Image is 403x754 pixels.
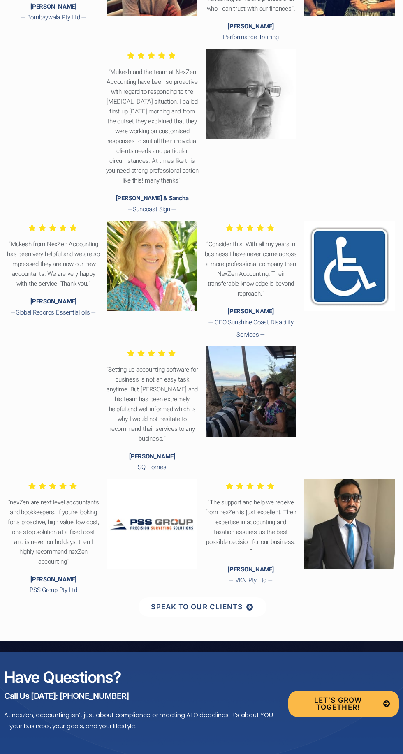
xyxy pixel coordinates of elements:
div: — SQ Homes — [129,461,175,473]
h2: Call Us [DATE]: [PHONE_NUMBER] [4,691,278,701]
span: Speak to our clients [151,604,243,611]
div: “nexZen are next level accountants and bookkeepers. If you’re looking for a proactive, high value... [7,497,100,567]
div: [PERSON_NAME] [129,452,175,461]
div: [PERSON_NAME] [21,2,86,12]
div: — Performance Training — [217,31,285,43]
div: — CEO Sunshine Coast Disability Services — [204,316,297,341]
div: “Mukesh and the team at NexZen Accounting have been so proactive with regard to responding to the... [106,67,199,185]
div: “Mukesh from NexZen Accounting has been very helpful and we are so impressed they are now our new... [7,239,100,289]
div: —Suncoast Sign — [116,203,189,215]
div: —Global Records Essential oils — [11,306,96,319]
span: Let’s Grow Together! [296,697,380,711]
div: [PERSON_NAME] [23,575,84,584]
div: “Setting up accounting software for business is not an easy task anytime. But [PERSON_NAME] and h... [106,365,199,444]
h2: Have Questions? [4,668,278,687]
p: At nexZen, accounting isn’t just about compliance or meeting ATO deadlines. It’s about YOU—your b... [4,709,278,731]
div: [PERSON_NAME] [228,565,274,574]
a: Let’s Grow Together! [288,691,399,717]
div: [PERSON_NAME] [204,307,297,316]
div: “Consider this. With all my years in business I have never come across a more professional compan... [204,239,297,298]
a: Speak to our clients [139,597,266,617]
div: [PERSON_NAME] [11,297,96,306]
div: — VKN Pty Ltd — [228,574,274,586]
div: [PERSON_NAME] & Sancha [116,194,189,203]
div: “The support and help we receive from nexZen is just excellent. Their expertise in accounting and... [204,497,297,557]
div: — PSS Group Pty Ltd — [23,584,84,596]
div: — Bombaywala Pty Ltd — [21,11,86,23]
div: [PERSON_NAME] [217,22,285,31]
